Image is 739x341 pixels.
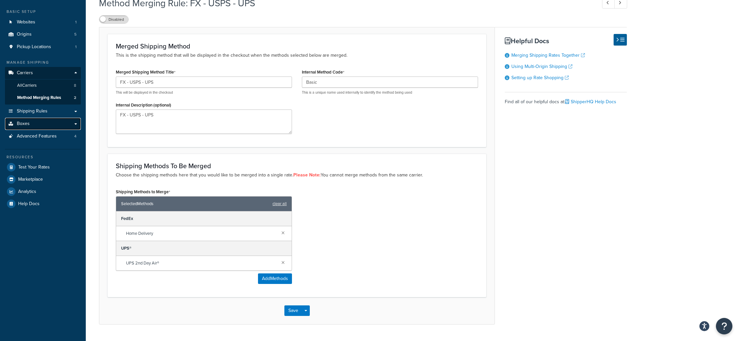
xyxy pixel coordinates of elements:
span: Marketplace [18,177,43,182]
p: This will be displayed in the checkout [116,90,292,95]
div: Resources [5,154,81,160]
li: Method Merging Rules [5,92,81,104]
div: FedEx [116,211,292,226]
span: 4 [74,134,77,139]
button: Open Resource Center [716,318,732,334]
p: This is a unique name used internally to identify the method being used [302,90,478,95]
span: 5 [74,32,77,37]
li: Pickup Locations [5,41,81,53]
p: This is the shipping method that will be displayed in the checkout when the methods selected belo... [116,52,478,59]
label: Shipping Methods to Merge [116,189,170,195]
a: Merging Shipping Rates Together [511,52,585,59]
a: Setting up Rate Shopping [511,74,569,81]
h3: Shipping Methods To Be Merged [116,162,478,170]
a: Help Docs [5,198,81,210]
span: 8 [74,83,76,88]
span: Carriers [17,70,33,76]
a: Using Multi-Origin Shipping [511,63,572,70]
span: All Carriers [17,83,37,88]
h3: Helpful Docs [505,37,627,45]
button: Hide Help Docs [614,34,627,46]
span: Pickup Locations [17,44,51,50]
span: Websites [17,19,35,25]
button: Save [284,305,302,316]
textarea: FX - USPS - UPS [116,109,292,134]
li: Advanced Features [5,130,81,142]
span: Advanced Features [17,134,57,139]
li: Websites [5,16,81,28]
button: AddMethods [258,273,292,284]
h3: Merged Shipping Method [116,43,478,50]
span: Shipping Rules [17,108,48,114]
label: Merged Shipping Method Title [116,70,176,75]
span: 1 [75,44,77,50]
a: clear all [273,199,287,208]
span: Help Docs [18,201,40,207]
span: Test Your Rates [18,165,50,170]
span: Home Delivery [126,229,276,238]
label: Internal Description (optional) [116,103,171,108]
li: Carriers [5,67,81,105]
span: Boxes [17,121,30,127]
a: Shipping Rules [5,105,81,117]
strong: Please Note: [293,171,321,178]
span: Origins [17,32,32,37]
span: 1 [75,19,77,25]
a: Marketplace [5,173,81,185]
a: ShipperHQ Help Docs [565,98,616,105]
a: Origins5 [5,28,81,41]
a: Advanced Features4 [5,130,81,142]
a: AllCarriers8 [5,79,81,92]
label: Disabled [99,15,128,23]
span: 2 [74,95,76,101]
span: UPS 2nd Day Air® [126,259,276,268]
a: Analytics [5,186,81,198]
div: UPS® [116,241,292,256]
a: Method Merging Rules2 [5,92,81,104]
a: Test Your Rates [5,161,81,173]
a: Websites1 [5,16,81,28]
span: Analytics [18,189,36,195]
a: Carriers [5,67,81,79]
li: Origins [5,28,81,41]
div: Basic Setup [5,9,81,15]
p: Choose the shipping methods here that you would like to be merged into a single rate. You cannot ... [116,171,478,179]
a: Boxes [5,118,81,130]
span: Selected Methods [121,199,269,208]
span: Method Merging Rules [17,95,61,101]
label: Internal Method Code [302,70,344,75]
a: Pickup Locations1 [5,41,81,53]
div: Manage Shipping [5,60,81,65]
div: Find all of our helpful docs at: [505,92,627,107]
